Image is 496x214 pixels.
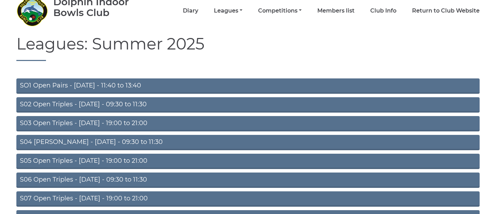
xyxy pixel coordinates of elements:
h1: Leagues: Summer 2025 [16,35,480,61]
a: Leagues [214,7,242,15]
a: Club Info [370,7,396,15]
a: S07 Open Triples - [DATE] - 19:00 to 21:00 [16,191,480,207]
a: S02 Open Triples - [DATE] - 09:30 to 11:30 [16,97,480,113]
a: S05 Open Triples - [DATE] - 19:00 to 21:00 [16,154,480,169]
a: Return to Club Website [412,7,480,15]
a: S06 Open Triples - [DATE] - 09:30 to 11:30 [16,173,480,188]
a: SO1 Open Pairs - [DATE] - 11:40 to 13:40 [16,78,480,94]
a: Competitions [258,7,302,15]
a: S03 Open Triples - [DATE] - 19:00 to 21:00 [16,116,480,131]
a: S04 [PERSON_NAME] - [DATE] - 09:30 to 11:30 [16,135,480,150]
a: Members list [317,7,355,15]
a: Diary [183,7,198,15]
